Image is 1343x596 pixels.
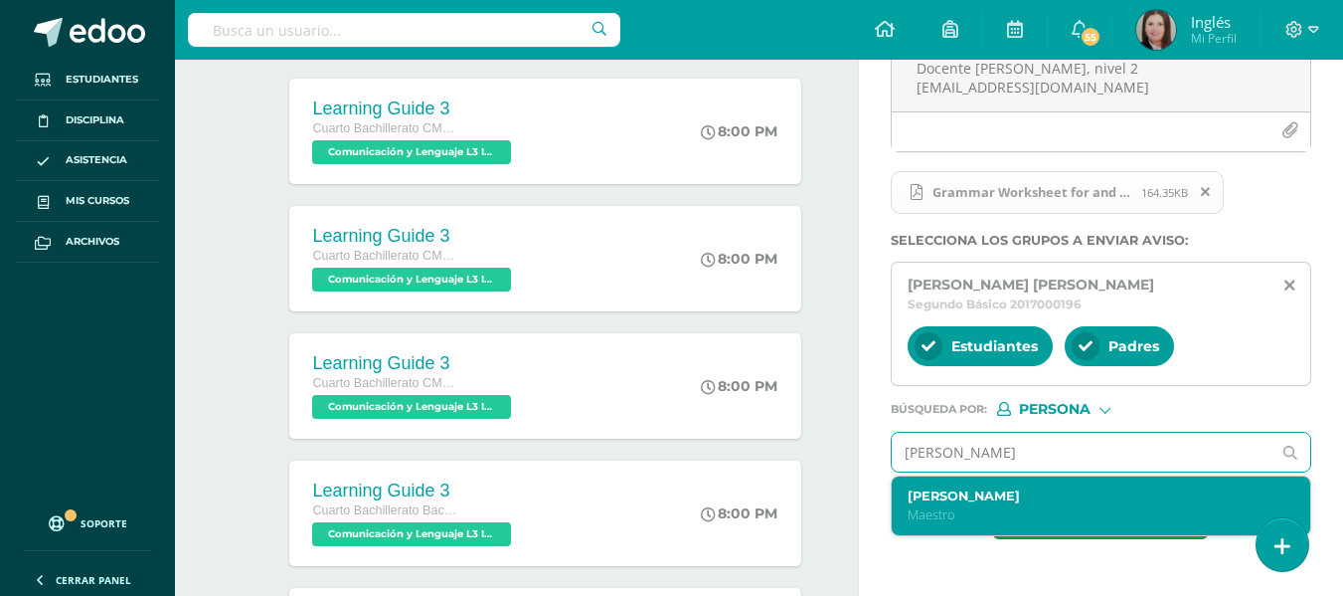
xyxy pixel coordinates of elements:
[16,222,159,263] a: Archivos
[312,376,461,390] span: Cuarto Bachillerato CMP Bachillerato en CCLL con Orientación en Computación
[1191,30,1237,47] span: Mi Perfil
[312,140,511,164] span: Comunicación y Lenguaje L3 Inglés 'C'
[312,226,516,247] div: Learning Guide 3
[16,60,159,100] a: Estudiantes
[312,481,516,501] div: Learning Guide 3
[1189,181,1223,203] span: Remover archivo
[66,152,127,168] span: Asistencia
[951,337,1038,355] span: Estudiantes
[312,121,461,135] span: Cuarto Bachillerato CMP Bachillerato en CCLL con Orientación en Computación
[908,297,1082,311] span: Segundo Básico 2017000196
[891,233,1311,248] label: Selecciona los grupos a enviar aviso :
[66,193,129,209] span: Mis cursos
[24,497,151,545] a: Soporte
[1191,12,1237,32] span: Inglés
[701,504,777,522] div: 8:00 PM
[312,522,511,546] span: Comunicación y Lenguaje L3 Inglés 'B'
[701,122,777,140] div: 8:00 PM
[892,433,1271,472] input: Ej. Mario Galindo
[16,100,159,141] a: Disciplina
[16,181,159,222] a: Mis cursos
[1019,404,1091,415] span: Persona
[312,395,511,419] span: Comunicación y Lenguaje L3 Inglés 'E'
[312,249,461,263] span: Cuarto Bachillerato CMP Bachillerato en CCLL con Orientación en Computación
[66,72,138,88] span: Estudiantes
[908,276,1154,294] span: [PERSON_NAME] [PERSON_NAME]
[1136,10,1176,50] img: e03ec1ec303510e8e6f60bf4728ca3bf.png
[908,489,1279,503] label: [PERSON_NAME]
[923,184,1141,200] span: Grammar Worksheet for and since LG2 U4.pdf
[1080,26,1101,48] span: 55
[312,99,516,119] div: Learning Guide 3
[66,234,119,250] span: Archivos
[892,12,1310,111] textarea: Buenas tardes: Perdone por interrumpir su descanso. Tengo pendiente varias actividades [PERSON_NA...
[891,404,987,415] span: Búsqueda por :
[891,171,1224,215] span: Grammar Worksheet for and since LG2 U4.pdf
[1141,185,1188,200] span: 164.35KB
[701,377,777,395] div: 8:00 PM
[312,503,461,517] span: Cuarto Bachillerato Bachillerato en CCLL con Orientación en Diseño Gráfico
[81,516,127,530] span: Soporte
[997,402,1146,416] div: [object Object]
[1108,337,1159,355] span: Padres
[188,13,620,47] input: Busca un usuario...
[701,250,777,268] div: 8:00 PM
[312,353,516,374] div: Learning Guide 3
[908,506,1279,523] p: Maestro
[312,268,511,292] span: Comunicación y Lenguaje L3 Inglés 'D'
[56,573,131,587] span: Cerrar panel
[66,112,124,128] span: Disciplina
[16,141,159,182] a: Asistencia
